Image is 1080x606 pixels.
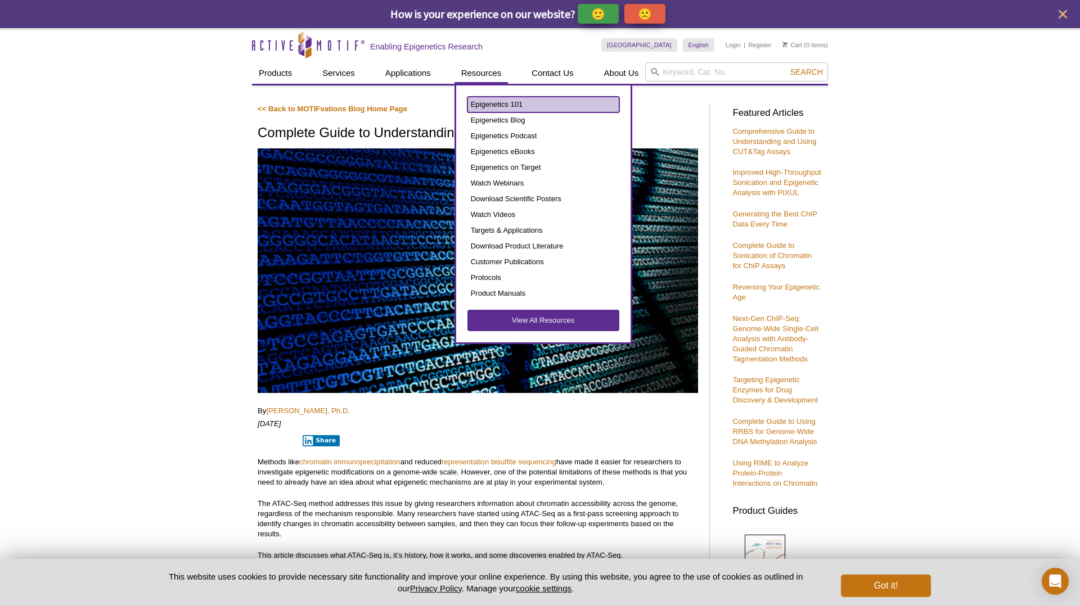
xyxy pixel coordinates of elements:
a: Epigenetics on Target [467,160,619,175]
a: Watch Videos [467,207,619,223]
a: Using RIME to Analyze Protein-Protein Interactions on Chromatin [732,459,817,487]
p: The ATAC-Seq method addresses this issue by giving researchers information about chromatin access... [258,499,698,539]
a: Epigenetics eBooks [467,144,619,160]
img: Comprehensive ATAC-Seq Solutions [745,535,785,587]
a: Improved High-Throughput Sonication and Epigenetic Analysis with PIXUL [732,168,821,197]
a: Contact Us [525,62,580,84]
button: Search [787,67,826,77]
span: How is your experience on our website? [390,7,575,21]
p: This website uses cookies to provide necessary site functionality and improve your online experie... [149,571,822,594]
a: Generating the Best ChIP Data Every Time [732,210,817,228]
a: Download Scientific Posters [467,191,619,207]
a: << Back to MOTIFvations Blog Home Page [258,105,407,113]
a: chromatin immunoprecipitation [299,458,400,466]
a: View All Resources [467,310,619,331]
p: 🙁 [638,7,652,21]
a: About Us [597,62,646,84]
img: ATAC-Seq [258,148,698,393]
button: cookie settings [516,584,571,593]
a: Applications [379,62,438,84]
div: Open Intercom Messenger [1042,568,1069,595]
a: Customer Publications [467,254,619,270]
a: representation bisulfite sequencing [442,458,556,466]
button: Got it! [841,575,931,597]
a: English [683,38,714,52]
li: | [744,38,745,52]
a: Product Manuals [467,286,619,301]
img: Your Cart [782,42,787,47]
a: Watch Webinars [467,175,619,191]
h1: Complete Guide to Understanding and Using ATAC-Seq [258,125,698,142]
a: Protocols [467,270,619,286]
em: [DATE] [258,419,281,428]
a: Services [316,62,362,84]
p: By [258,406,698,416]
a: Epigenetics 101 [467,97,619,112]
a: Reversing Your Epigenetic Age [732,283,820,301]
iframe: X Post Button [258,435,295,446]
a: Comprehensive Guide to Understanding and Using CUT&Tag Assays [732,127,816,156]
li: (0 items) [782,38,828,52]
a: Download Product Literature [467,238,619,254]
p: This article discusses what ATAC-Seq is, it’s history, how it works, and some discoveries enabled... [258,550,698,560]
a: Targeting Epigenetic Enzymes for Drug Discovery & Development [732,376,818,404]
button: Share [303,435,340,446]
a: Complete Guide to Sonication of Chromatin for ChIP Assays [732,241,812,270]
h2: Enabling Epigenetics Research [370,42,483,52]
a: Products [252,62,299,84]
a: Privacy Policy [410,584,462,593]
span: Search [790,67,823,76]
a: Register [748,41,771,49]
a: Resources [454,62,508,84]
a: Cart [782,41,802,49]
p: Methods like and reduced have made it easier for researchers to investigate epigenetic modificati... [258,457,698,487]
h3: Featured Articles [732,108,822,118]
a: Login [726,41,741,49]
a: Epigenetics Blog [467,112,619,128]
a: Complete Guide to Using RRBS for Genome-Wide DNA Methylation Analysis [732,417,817,446]
a: Epigenetics Podcast [467,128,619,144]
a: Next-Gen ChIP-Seq: Genome-Wide Single-Cell Analysis with Antibody-Guided Chromatin Tagmentation M... [732,314,818,363]
h3: Product Guides [732,500,822,516]
p: 🙂 [591,7,605,21]
a: Targets & Applications [467,223,619,238]
a: [GEOGRAPHIC_DATA] [601,38,677,52]
button: close [1056,7,1070,21]
input: Keyword, Cat. No. [645,62,828,82]
a: [PERSON_NAME], Ph.D. [266,406,350,415]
